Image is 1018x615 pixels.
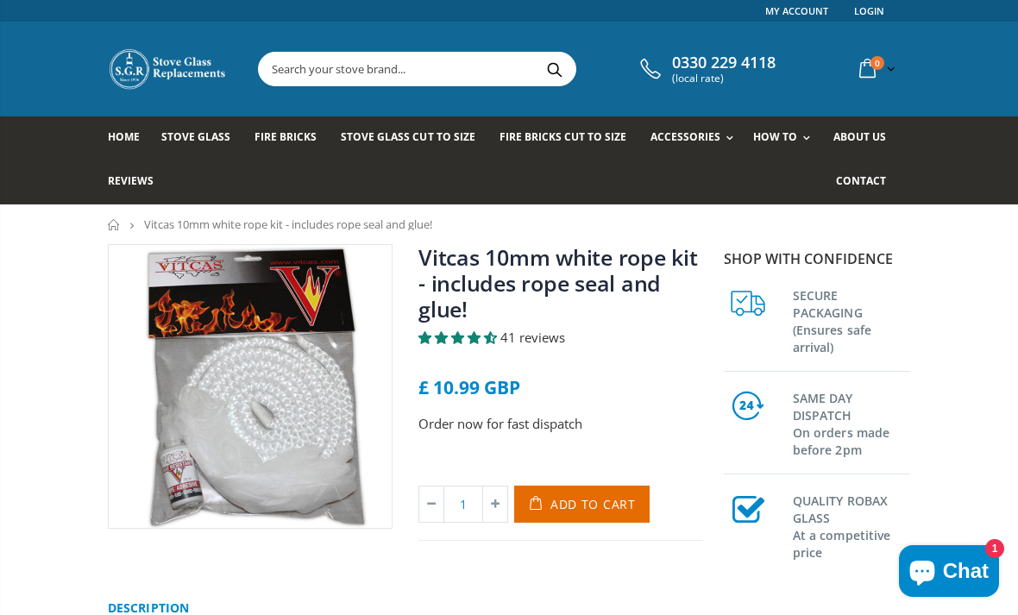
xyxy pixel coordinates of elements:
input: Search your stove brand... [259,53,734,85]
a: Accessories [650,116,742,160]
span: Home [108,129,140,144]
img: nt-kit-12mm-dia.white-fire-rope-adhesive-517-p_800x_crop_center.jpg [109,245,392,528]
span: Accessories [650,129,720,144]
span: Vitcas 10mm white rope kit - includes rope seal and glue! [144,217,432,232]
h3: SAME DAY DISPATCH On orders made before 2pm [793,386,910,459]
h3: SECURE PACKAGING (Ensures safe arrival) [793,284,910,356]
span: Contact [836,173,886,188]
a: Fire Bricks [255,116,330,160]
span: Stove Glass Cut To Size [341,129,474,144]
span: 41 reviews [500,329,565,346]
button: Add to Cart [514,486,650,523]
a: Stove Glass [161,116,243,160]
span: £ 10.99 GBP [418,375,520,399]
span: Stove Glass [161,129,230,144]
img: Stove Glass Replacement [108,47,229,91]
span: How To [753,129,797,144]
a: Vitcas 10mm white rope kit - includes rope seal and glue! [418,242,698,323]
a: Home [108,116,153,160]
inbox-online-store-chat: Shopify online store chat [894,545,1004,601]
a: Stove Glass Cut To Size [341,116,487,160]
p: Shop with confidence [724,248,910,269]
span: Fire Bricks Cut To Size [500,129,626,144]
a: Fire Bricks Cut To Size [500,116,639,160]
span: 0 [870,56,884,70]
a: Reviews [108,160,167,204]
a: 0 [852,52,899,85]
a: Contact [836,160,899,204]
a: About us [833,116,899,160]
span: Add to Cart [550,496,636,512]
span: Reviews [108,173,154,188]
button: Search [535,53,574,85]
a: Home [108,219,121,230]
span: 4.66 stars [418,329,500,346]
a: How To [753,116,819,160]
h3: QUALITY ROBAX GLASS At a competitive price [793,489,910,562]
p: Order now for fast dispatch [418,414,703,434]
span: About us [833,129,886,144]
span: Fire Bricks [255,129,317,144]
